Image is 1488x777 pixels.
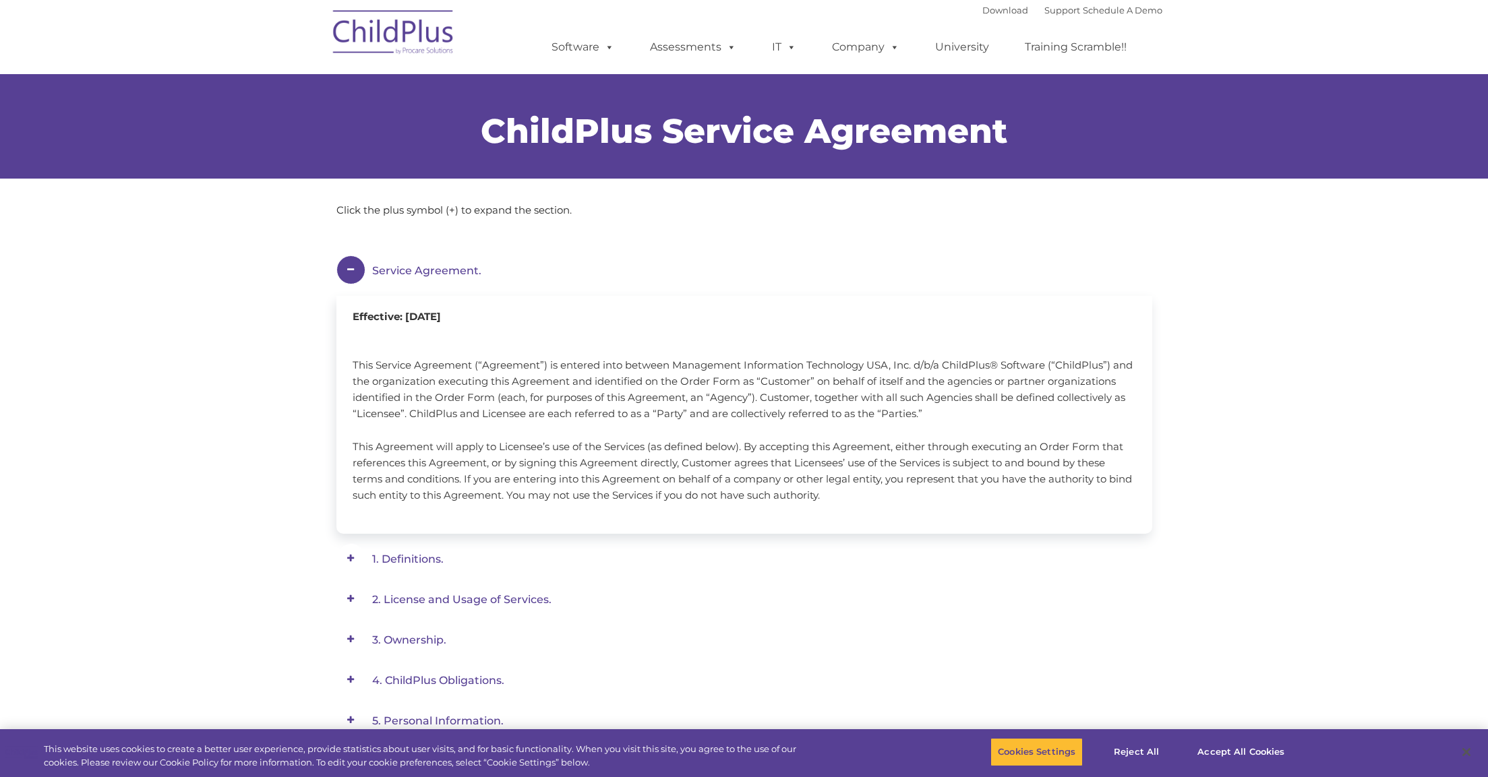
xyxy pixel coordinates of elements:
[372,264,481,277] span: Service Agreement.
[1011,34,1140,61] a: Training Scramble!!
[372,633,446,646] span: 3. Ownership.
[922,34,1003,61] a: University
[636,34,750,61] a: Assessments
[982,5,1028,15] a: Download
[372,593,552,606] span: 2. License and Usage of Services.
[1190,738,1292,766] button: Accept All Cookies
[336,202,1152,218] p: Click the plus symbol (+) to expand the section.
[353,310,441,323] b: Effective: [DATE]
[538,34,628,61] a: Software
[758,34,810,61] a: IT
[353,357,1136,422] p: This Service Agreement (“Agreement”) is entered into between Management Information Technology US...
[819,34,913,61] a: Company
[353,439,1136,503] p: This Agreement will apply to Licensee’s use of the Services (as defined below). By accepting this...
[481,111,1007,152] span: ChildPlus Service Agreement
[1044,5,1080,15] a: Support
[1452,737,1481,767] button: Close
[326,1,461,68] img: ChildPlus by Procare Solutions
[982,5,1162,15] font: |
[44,743,819,769] div: This website uses cookies to create a better user experience, provide statistics about user visit...
[1094,738,1179,766] button: Reject All
[1083,5,1162,15] a: Schedule A Demo
[990,738,1083,766] button: Cookies Settings
[372,674,504,687] span: 4. ChildPlus Obligations.
[372,714,504,727] span: 5. Personal Information.
[372,553,444,565] span: 1. Definitions.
